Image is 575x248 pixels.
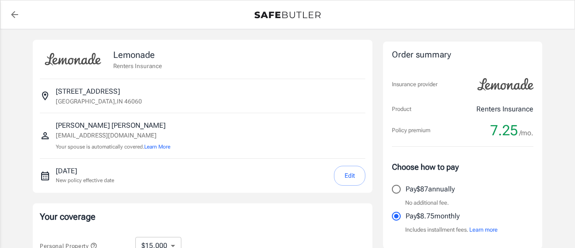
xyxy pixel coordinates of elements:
p: Choose how to pay [392,161,533,173]
a: back to quotes [6,6,23,23]
p: Includes installment fees. [405,225,498,234]
p: Insurance provider [392,80,437,89]
p: Your coverage [40,210,365,223]
img: Lemonade [472,72,539,97]
p: Product [392,105,411,114]
img: Lemonade [40,47,106,72]
div: Order summary [392,49,533,61]
svg: Insured address [40,91,50,101]
p: Pay $8.75 monthly [406,211,460,221]
button: Edit [334,166,365,186]
button: Learn More [144,143,170,151]
p: Renters Insurance [476,104,533,114]
p: New policy effective date [56,176,114,184]
p: [DATE] [56,166,114,176]
p: [EMAIL_ADDRESS][DOMAIN_NAME] [56,131,170,140]
p: Policy premium [392,126,430,135]
span: /mo. [519,127,533,139]
p: Pay $87 annually [406,184,455,195]
span: 7.25 [490,122,518,139]
img: Back to quotes [254,11,321,19]
svg: New policy start date [40,171,50,181]
p: [GEOGRAPHIC_DATA] , IN 46060 [56,97,142,106]
p: [PERSON_NAME] [PERSON_NAME] [56,120,170,131]
p: [STREET_ADDRESS] [56,86,120,97]
p: Your spouse is automatically covered. [56,143,170,151]
p: Lemonade [113,48,162,61]
button: Learn more [469,225,498,234]
p: No additional fee. [405,198,449,207]
svg: Insured person [40,130,50,141]
p: Renters Insurance [113,61,162,70]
